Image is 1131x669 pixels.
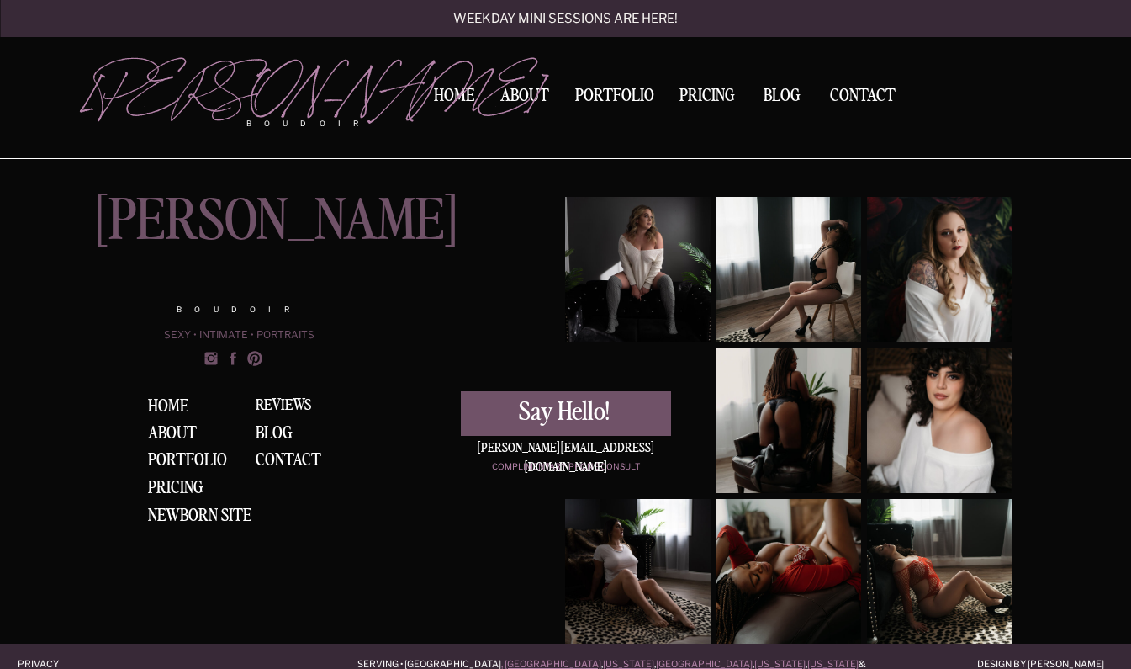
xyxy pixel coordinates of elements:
a: Complimentary phone consult [461,460,671,475]
a: [PERSON_NAME] [84,60,386,110]
a: Contact [823,88,902,105]
a: [PERSON_NAME] [92,197,374,300]
a: Weekday mini sessions are here! [409,13,723,27]
a: Home [148,398,201,418]
div: [PERSON_NAME][EMAIL_ADDRESS][DOMAIN_NAME] [461,439,671,456]
a: Privacy [18,657,80,668]
a: Reviews [256,398,354,418]
a: Portfolio [148,452,233,470]
p: sexy • intimate • portraits [121,330,358,342]
a: Portfolio [569,88,660,110]
a: BLOG [756,88,808,103]
a: Design by [PERSON_NAME] [955,657,1104,668]
a: Pricing [148,480,211,497]
a: Pricing [675,88,740,110]
p: Boudoir [121,304,358,316]
a: About [148,425,211,447]
a: Say Hello! [461,400,669,426]
p: boudoir [246,118,386,130]
a: NEWBORN SITE [148,507,263,523]
a: Contact [256,452,338,470]
a: BLOG [256,425,303,442]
